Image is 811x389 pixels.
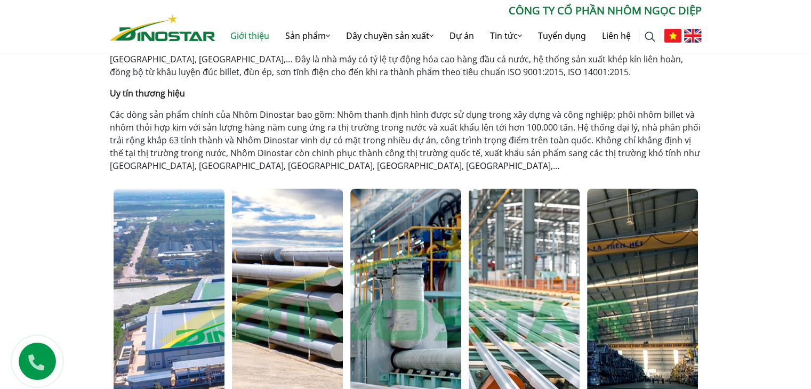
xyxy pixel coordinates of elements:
[222,19,277,53] a: Giới thiệu
[664,29,681,43] img: Tiếng Việt
[110,87,185,99] strong: Uy tín thương hiệu
[215,3,702,19] p: CÔNG TY CỔ PHẦN NHÔM NGỌC DIỆP
[277,19,338,53] a: Sản phẩm
[645,31,655,42] img: search
[594,19,639,53] a: Liên hệ
[482,19,530,53] a: Tin tức
[530,19,594,53] a: Tuyển dụng
[110,14,215,41] img: Nhôm Dinostar
[338,19,441,53] a: Dây chuyền sản xuất
[684,29,702,43] img: English
[441,19,482,53] a: Dự án
[110,108,702,172] p: Các dòng sản phẩm chính của Nhôm Dinostar bao gồm: Nhôm thanh định hình được sử dụng trong xây dự...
